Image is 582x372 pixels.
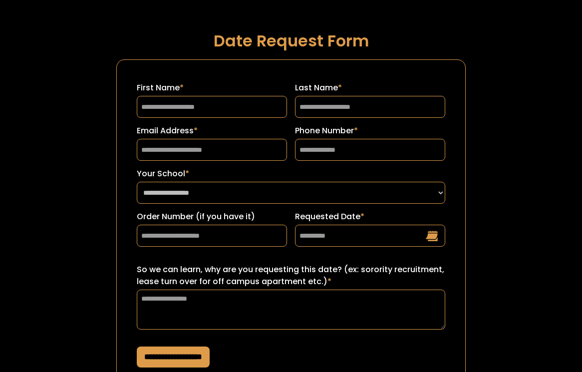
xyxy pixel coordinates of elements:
[295,125,445,137] label: Phone Number
[137,82,287,94] label: First Name
[137,264,445,288] label: So we can learn, why are you requesting this date? (ex: sorority recruitment, lease turn over for...
[137,168,445,180] label: Your School
[137,211,287,223] label: Order Number (if you have it)
[295,211,445,223] label: Requested Date
[137,125,287,137] label: Email Address
[116,32,466,49] h1: Date Request Form
[295,82,445,94] label: Last Name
